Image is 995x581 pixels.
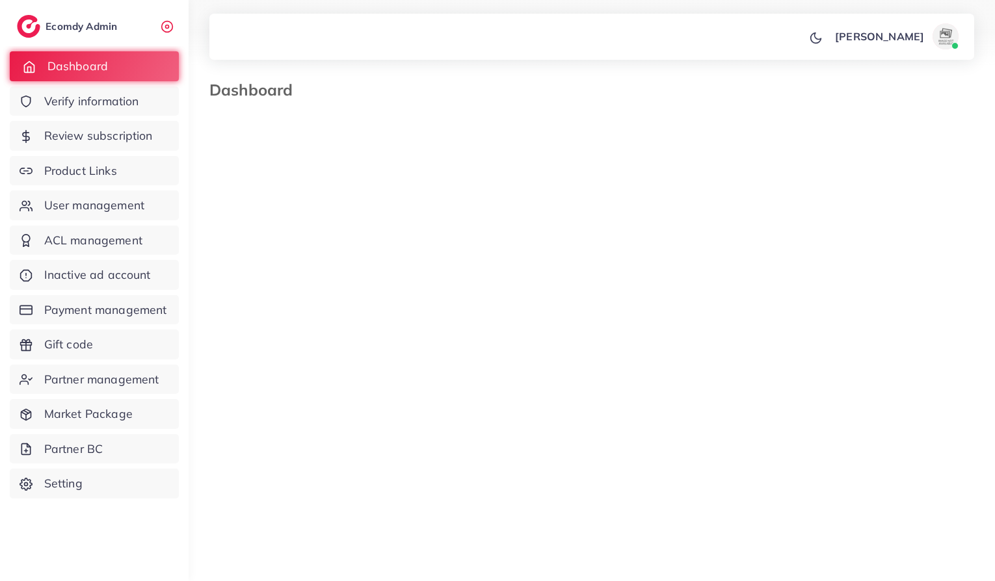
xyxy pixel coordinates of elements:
a: Inactive ad account [10,260,179,290]
span: Product Links [44,162,117,179]
span: Payment management [44,302,167,318]
span: Partner BC [44,441,103,458]
p: [PERSON_NAME] [835,29,924,44]
img: logo [17,15,40,38]
span: User management [44,197,144,214]
span: ACL management [44,232,142,249]
a: Gift code [10,329,179,359]
a: Dashboard [10,51,179,81]
img: avatar [933,23,959,49]
a: Setting [10,469,179,498]
h2: Ecomdy Admin [46,20,120,32]
a: User management [10,190,179,220]
span: Dashboard [47,58,108,75]
a: Product Links [10,156,179,186]
span: Setting [44,475,83,492]
a: Partner management [10,365,179,394]
span: Verify information [44,93,139,110]
span: Market Package [44,406,133,422]
span: Review subscription [44,127,153,144]
a: Verify information [10,86,179,116]
span: Gift code [44,336,93,353]
a: ACL management [10,226,179,255]
h3: Dashboard [209,81,303,99]
a: Payment management [10,295,179,325]
span: Inactive ad account [44,266,151,283]
a: Review subscription [10,121,179,151]
a: logoEcomdy Admin [17,15,120,38]
a: [PERSON_NAME]avatar [828,23,964,49]
a: Partner BC [10,434,179,464]
a: Market Package [10,399,179,429]
span: Partner management [44,371,159,388]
